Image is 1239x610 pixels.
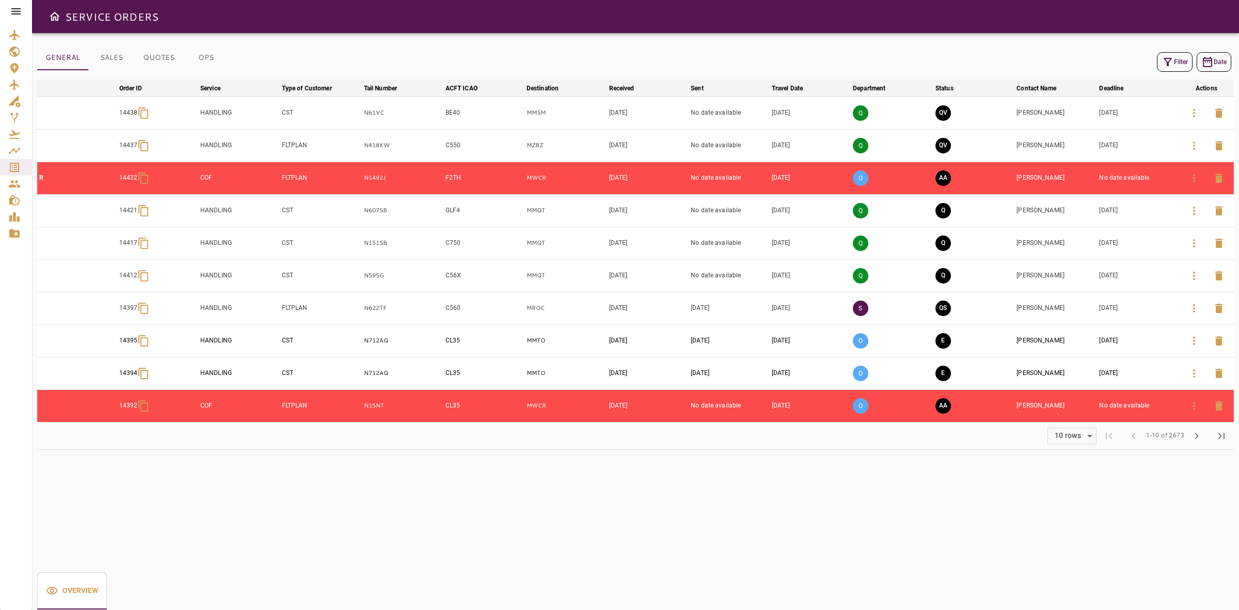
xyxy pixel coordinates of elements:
[607,129,689,162] td: [DATE]
[119,108,138,117] p: 14438
[689,162,770,194] td: No date available
[44,6,65,27] button: Open drawer
[770,259,851,292] td: [DATE]
[1014,162,1097,194] td: [PERSON_NAME]
[443,389,525,422] td: CL35
[609,82,634,95] div: Received
[1215,430,1228,442] span: last_page
[1206,231,1231,256] button: Delete
[691,82,704,95] div: Sent
[443,324,525,357] td: CL35
[607,194,689,227] td: [DATE]
[39,174,115,182] p: R
[280,162,362,194] td: FLTPLAN
[364,174,441,182] p: N1492J
[280,357,362,389] td: CST
[689,324,770,357] td: [DATE]
[772,82,816,95] span: Travel Date
[1097,162,1179,194] td: No date available
[119,206,138,215] p: 14421
[1097,259,1179,292] td: [DATE]
[1182,361,1206,386] button: Details
[443,357,525,389] td: CL35
[607,389,689,422] td: [DATE]
[689,292,770,324] td: [DATE]
[119,369,138,378] p: 14394
[1014,97,1097,129] td: [PERSON_NAME]
[37,572,107,609] button: Overview
[1206,394,1231,418] button: Delete
[65,8,158,25] h6: SERVICE ORDERS
[689,357,770,389] td: [DATE]
[689,259,770,292] td: No date available
[527,336,605,345] p: MMTO
[198,162,280,194] td: COF
[770,324,851,357] td: [DATE]
[364,82,397,95] div: Tail Number
[1184,424,1209,448] span: Next Page
[770,194,851,227] td: [DATE]
[183,45,229,70] button: OPS
[37,572,107,609] div: basic tabs example
[935,398,951,414] button: AWAITING ASSIGNMENT
[770,227,851,259] td: [DATE]
[770,357,851,389] td: [DATE]
[364,141,441,150] p: N418KW
[198,324,280,357] td: HANDLING
[1097,324,1179,357] td: [DATE]
[280,97,362,129] td: CST
[935,366,951,381] button: EXECUTION
[1182,263,1206,288] button: Details
[119,239,138,247] p: 14417
[1048,428,1096,444] div: 10 rows
[689,97,770,129] td: No date available
[198,129,280,162] td: HANDLING
[935,138,951,153] button: QUOTE VALIDATED
[364,401,441,410] p: N15NT
[1097,97,1179,129] td: [DATE]
[198,227,280,259] td: HANDLING
[853,105,868,121] p: Q
[135,45,183,70] button: QUOTES
[1016,82,1070,95] span: Contact Name
[1182,231,1206,256] button: Details
[527,82,559,95] div: Destination
[935,82,967,95] span: Status
[200,82,234,95] span: Service
[1097,389,1179,422] td: No date available
[198,97,280,129] td: HANDLING
[935,203,951,218] button: QUOTING
[1190,430,1203,442] span: chevron_right
[198,389,280,422] td: COF
[280,194,362,227] td: CST
[119,401,138,410] p: 14392
[527,304,605,312] p: MROC
[1014,194,1097,227] td: [PERSON_NAME]
[689,389,770,422] td: No date available
[1014,389,1097,422] td: [PERSON_NAME]
[527,369,605,378] p: MMTO
[119,304,138,312] p: 14397
[1182,394,1206,418] button: Details
[527,108,605,117] p: MMSM
[527,401,605,410] p: MWCR
[443,227,525,259] td: C750
[443,129,525,162] td: C550
[770,129,851,162] td: [DATE]
[527,206,605,215] p: MMQT
[1157,52,1193,72] button: Filter
[280,292,362,324] td: FLTPLAN
[1121,424,1146,448] span: Previous Page
[770,162,851,194] td: [DATE]
[607,162,689,194] td: [DATE]
[1146,431,1184,441] span: 1-10 of 2673
[1206,361,1231,386] button: Delete
[198,259,280,292] td: HANDLING
[853,170,868,186] p: O
[443,97,525,129] td: BE40
[119,271,138,280] p: 14412
[119,82,156,95] span: Order ID
[443,259,525,292] td: C56X
[1182,166,1206,191] button: Details
[607,357,689,389] td: [DATE]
